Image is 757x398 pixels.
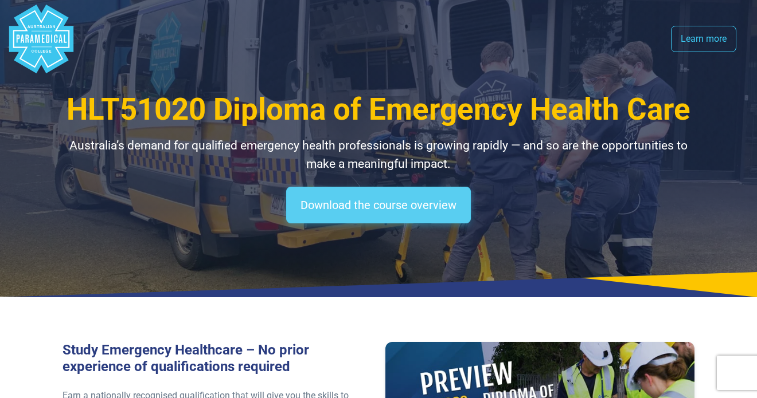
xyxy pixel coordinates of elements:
a: Learn more [671,26,736,52]
div: Australian Paramedical College [7,5,76,73]
h3: Study Emergency Healthcare – No prior experience of qualifications required [63,342,372,375]
p: Australia’s demand for qualified emergency health professionals is growing rapidly — and so are t... [63,137,694,173]
a: Download the course overview [286,187,471,223]
span: HLT51020 Diploma of Emergency Health Care [67,92,690,127]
